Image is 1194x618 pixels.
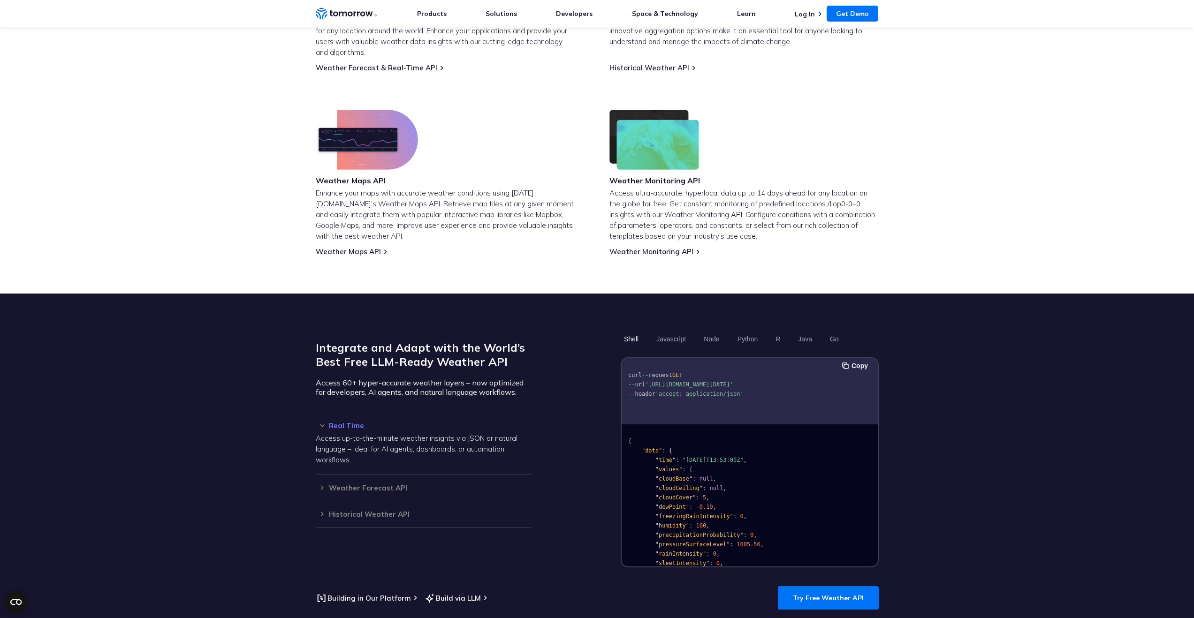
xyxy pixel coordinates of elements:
[709,485,723,491] span: null
[609,188,879,241] p: Access ultra-accurate, hyperlocal data up to 14 days ahead for any location on the globe for free...
[795,10,815,18] a: Log In
[648,372,672,378] span: request
[316,247,381,256] a: Weather Maps API
[676,457,679,463] span: :
[723,485,726,491] span: ,
[316,592,411,604] a: Building in Our Platform
[662,447,665,454] span: :
[621,331,642,347] button: Shell
[720,560,723,566] span: ,
[713,475,716,482] span: ,
[699,475,713,482] span: null
[609,63,689,72] a: Historical Weather API
[655,391,743,397] span: 'accept: application/json'
[316,378,532,397] p: Access 60+ hyper-accurate weather layers – now optimized for developers, AI agents, and natural l...
[682,457,743,463] span: "[DATE]T13:53:00Z"
[641,447,662,454] span: "data"
[609,175,700,186] h3: Weather Monitoring API
[655,504,689,510] span: "dewPoint"
[635,391,655,397] span: header
[417,9,447,18] a: Products
[689,504,692,510] span: :
[628,391,635,397] span: --
[778,586,879,610] a: Try Free Weather API
[486,9,517,18] a: Solutions
[706,550,709,557] span: :
[641,372,648,378] span: --
[316,511,532,518] h3: Historical Weather API
[740,513,743,520] span: 0
[700,331,722,347] button: Node
[609,247,693,256] a: Weather Monitoring API
[827,6,878,22] a: Get Demo
[655,541,730,548] span: "pressureSurfaceLevel"
[655,532,743,538] span: "precipitationProbability"
[689,466,692,473] span: {
[842,361,871,371] button: Copy
[316,433,532,465] p: Access up-to-the-minute weather insights via JSON or natural language – ideal for AI agents, dash...
[826,331,842,347] button: Go
[424,592,481,604] a: Build via LLM
[706,522,709,529] span: ,
[716,560,719,566] span: 0
[316,188,585,241] p: Enhance your maps with accurate weather conditions using [DATE][DOMAIN_NAME]’s Weather Maps API. ...
[655,485,702,491] span: "cloudCeiling"
[669,447,672,454] span: {
[632,9,698,18] a: Space & Technology
[655,513,733,520] span: "freezingRainIntensity"
[734,331,761,347] button: Python
[730,541,733,548] span: :
[699,504,713,510] span: 0.19
[733,513,736,520] span: :
[316,63,437,72] a: Weather Forecast & Real-Time API
[655,494,696,501] span: "cloudCover"
[709,560,713,566] span: :
[635,381,645,388] span: url
[316,7,377,21] a: Home link
[628,381,635,388] span: --
[655,475,692,482] span: "cloudBase"
[696,504,699,510] span: -
[743,532,746,538] span: :
[702,485,706,491] span: :
[316,340,532,369] h2: Integrate and Adapt with the World’s Best Free LLM-Ready Weather API
[743,457,746,463] span: ,
[645,381,733,388] span: '[URL][DOMAIN_NAME][DATE]'
[743,513,746,520] span: ,
[716,550,719,557] span: ,
[713,504,716,510] span: ,
[692,475,696,482] span: :
[772,331,783,347] button: R
[750,532,753,538] span: 0
[760,541,763,548] span: ,
[795,331,815,347] button: Java
[653,331,689,347] button: Javascript
[655,560,709,566] span: "sleetIntensity"
[628,372,642,378] span: curl
[655,457,675,463] span: "time"
[753,532,757,538] span: ,
[316,484,532,491] h3: Weather Forecast API
[556,9,593,18] a: Developers
[706,494,709,501] span: ,
[316,175,418,186] h3: Weather Maps API
[737,541,761,548] span: 1005.56
[696,494,699,501] span: :
[689,522,692,529] span: :
[655,550,706,557] span: "rainIntensity"
[316,422,532,429] h3: Real Time
[737,9,756,18] a: Learn
[713,550,716,557] span: 0
[628,438,631,445] span: {
[655,466,682,473] span: "values"
[682,466,685,473] span: :
[655,522,689,529] span: "humidity"
[672,372,682,378] span: GET
[5,591,27,613] button: Open CMP widget
[702,494,706,501] span: 5
[696,522,706,529] span: 100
